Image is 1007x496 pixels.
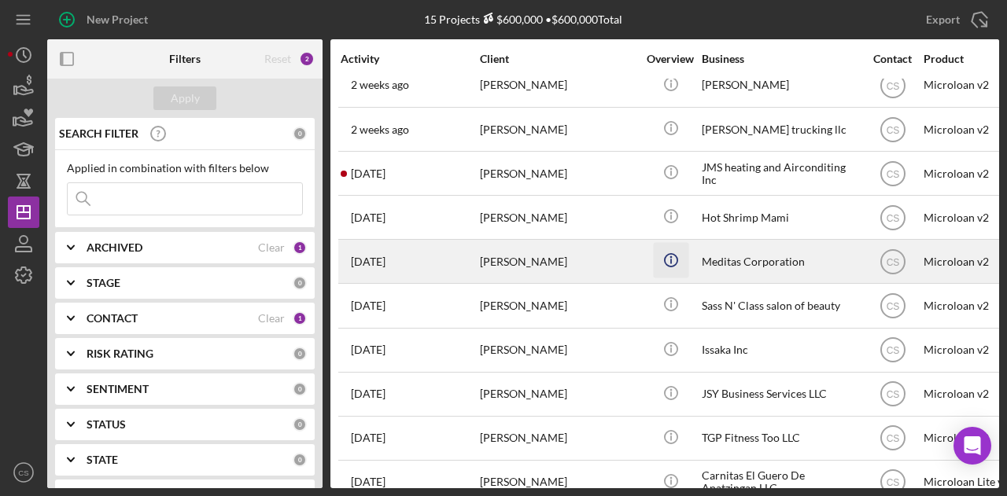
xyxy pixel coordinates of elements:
[351,255,385,268] time: 2025-09-15 15:37
[351,344,385,356] time: 2025-08-23 20:47
[169,53,201,65] b: Filters
[910,4,999,35] button: Export
[480,329,637,371] div: [PERSON_NAME]
[480,108,637,150] div: [PERSON_NAME]
[702,417,859,459] div: TGP Fitness Too LLC
[87,312,138,325] b: CONTACT
[702,53,859,65] div: Business
[293,347,307,361] div: 0
[886,168,899,179] text: CS
[87,454,118,466] b: STATE
[8,457,39,488] button: CS
[293,276,307,290] div: 0
[702,285,859,326] div: Sass N' Class salon of beauty
[299,51,315,67] div: 2
[702,241,859,282] div: Meditas Corporation
[351,211,385,224] time: 2025-08-29 21:00
[886,212,899,223] text: CS
[87,4,148,35] div: New Project
[59,127,138,140] b: SEARCH FILTER
[702,64,859,106] div: [PERSON_NAME]
[702,329,859,371] div: Issaka Inc
[886,256,899,267] text: CS
[293,127,307,141] div: 0
[293,311,307,325] div: 1
[153,86,216,110] button: Apply
[351,476,385,488] time: 2025-07-17 18:20
[702,108,859,150] div: [PERSON_NAME] trucking llc
[87,277,120,289] b: STAGE
[171,86,200,110] div: Apply
[480,13,543,26] div: $600,000
[351,167,385,180] time: 2025-09-11 19:03
[480,197,637,238] div: [PERSON_NAME]
[18,468,28,477] text: CS
[886,389,899,400] text: CS
[351,123,409,136] time: 2025-09-05 20:47
[886,477,899,488] text: CS
[351,388,385,400] time: 2025-08-19 19:46
[87,347,153,360] b: RISK RATING
[87,241,142,254] b: ARCHIVED
[641,53,700,65] div: Overview
[293,382,307,396] div: 0
[264,53,291,65] div: Reset
[480,152,637,194] div: [PERSON_NAME]
[480,417,637,459] div: [PERSON_NAME]
[47,4,164,35] button: New Project
[293,417,307,432] div: 0
[424,13,622,26] div: 15 Projects • $600,000 Total
[258,241,285,254] div: Clear
[293,241,307,255] div: 1
[480,53,637,65] div: Client
[87,383,149,395] b: SENTIMENT
[67,162,303,175] div: Applied in combination with filters below
[258,312,285,325] div: Clear
[702,197,859,238] div: Hot Shrimp Mami
[480,285,637,326] div: [PERSON_NAME]
[480,373,637,415] div: [PERSON_NAME]
[87,418,126,431] b: STATUS
[886,301,899,312] text: CS
[702,152,859,194] div: JMS heating and Airconditing Inc
[886,433,899,444] text: CS
[863,53,922,65] div: Contact
[954,427,991,465] div: Open Intercom Messenger
[480,64,637,106] div: [PERSON_NAME]
[351,299,385,312] time: 2025-08-26 17:34
[351,432,385,444] time: 2025-08-27 20:10
[926,4,960,35] div: Export
[886,345,899,356] text: CS
[886,124,899,135] text: CS
[293,453,307,467] div: 0
[480,241,637,282] div: [PERSON_NAME]
[351,79,409,91] time: 2025-09-06 22:04
[702,373,859,415] div: JSY Business Services LLC
[341,53,478,65] div: Activity
[886,80,899,91] text: CS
